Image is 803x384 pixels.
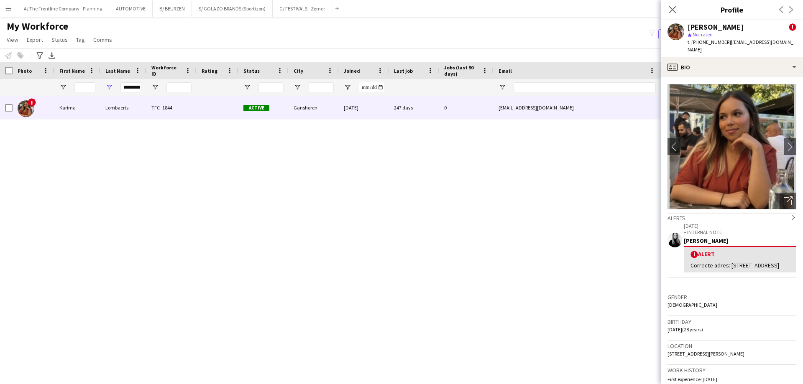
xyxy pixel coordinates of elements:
span: t. [PHONE_NUMBER] [688,39,731,45]
span: | [EMAIL_ADDRESS][DOMAIN_NAME] [688,39,793,53]
button: S/ GOLAZO BRANDS (Sportizon) [192,0,273,17]
div: Open photos pop-in [780,193,796,209]
a: Export [23,34,46,45]
span: City [294,68,303,74]
span: [STREET_ADDRESS][PERSON_NAME] [667,351,744,357]
div: Alerts [667,213,796,222]
a: Tag [73,34,88,45]
span: Workforce ID [151,64,182,77]
p: [DATE] [684,223,796,229]
span: Last job [394,68,413,74]
div: Ganshoren [289,96,339,119]
button: Open Filter Menu [151,84,159,91]
div: Bio [661,57,803,77]
div: Alert [690,250,790,258]
input: Workforce ID Filter Input [166,82,192,92]
span: Rating [202,68,217,74]
span: Jobs (last 90 days) [444,64,478,77]
span: Not rated [693,31,713,38]
p: – INTERNAL NOTE [684,229,796,235]
button: Open Filter Menu [105,84,113,91]
p: First experience: [DATE] [667,376,796,382]
button: Open Filter Menu [243,84,251,91]
span: Status [51,36,68,43]
h3: Gender [667,293,796,301]
button: G/ FESTIVALS - Zomer [273,0,332,17]
h3: Birthday [667,318,796,326]
button: Open Filter Menu [294,84,301,91]
span: ! [28,98,36,107]
a: Comms [90,34,115,45]
span: Active [243,105,269,111]
img: Karima Lombaerts [18,100,34,117]
img: Crew avatar or photo [667,84,796,209]
div: [EMAIL_ADDRESS][DOMAIN_NAME] [494,96,661,119]
h3: Location [667,342,796,350]
div: Lombaerts [100,96,146,119]
span: Comms [93,36,112,43]
div: [PERSON_NAME] [688,23,744,31]
button: Open Filter Menu [59,84,67,91]
span: Status [243,68,260,74]
div: 247 days [389,96,439,119]
span: Photo [18,68,32,74]
input: Email Filter Input [514,82,656,92]
span: View [7,36,18,43]
app-action-btn: Export XLSX [47,51,57,61]
button: AUTOMOTIVE [109,0,153,17]
div: Correcte adres: [STREET_ADDRESS] [690,262,790,269]
span: [DEMOGRAPHIC_DATA] [667,302,717,308]
div: TFC -1844 [146,96,197,119]
button: A/ The Frontline Company - Planning [17,0,109,17]
span: [DATE] (28 years) [667,326,703,333]
span: Last Name [105,68,130,74]
input: Last Name Filter Input [120,82,141,92]
span: ! [690,251,698,258]
span: Email [499,68,512,74]
input: Joined Filter Input [359,82,384,92]
div: Karima [54,96,100,119]
span: My Workforce [7,20,68,33]
span: Tag [76,36,85,43]
a: Status [48,34,71,45]
span: ! [789,23,796,31]
h3: Profile [661,4,803,15]
div: 0 [439,96,494,119]
span: First Name [59,68,85,74]
span: Export [27,36,43,43]
span: Joined [344,68,360,74]
button: Open Filter Menu [344,84,351,91]
button: Open Filter Menu [499,84,506,91]
button: Everyone5,326 [658,29,700,39]
a: View [3,34,22,45]
h3: Work history [667,366,796,374]
input: First Name Filter Input [74,82,95,92]
div: [DATE] [339,96,389,119]
app-action-btn: Advanced filters [35,51,45,61]
input: Status Filter Input [258,82,284,92]
div: [PERSON_NAME] [684,237,796,244]
button: B/ BEURZEN [153,0,192,17]
input: City Filter Input [309,82,334,92]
